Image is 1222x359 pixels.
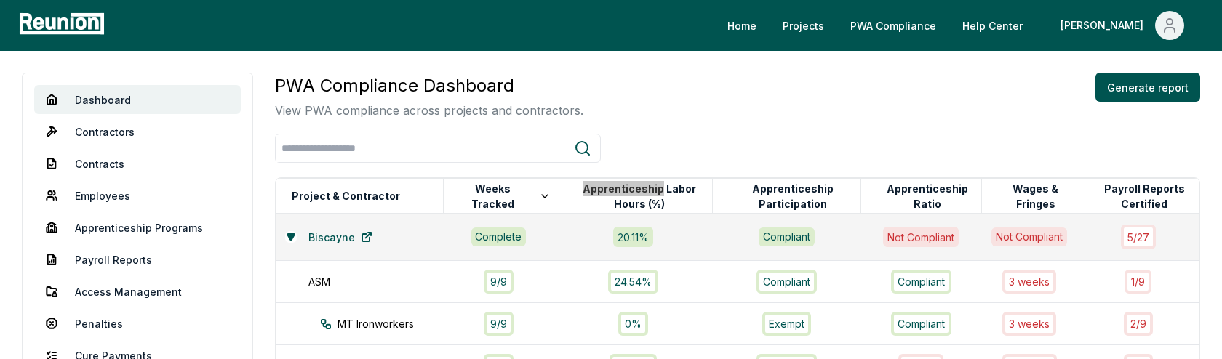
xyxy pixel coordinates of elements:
[275,73,583,99] h3: PWA Compliance Dashboard
[1095,73,1200,102] button: Generate report
[951,11,1034,40] a: Help Center
[716,11,1207,40] nav: Main
[34,277,241,306] a: Access Management
[567,182,712,211] button: Apprenticeship Labor Hours (%)
[34,117,241,146] a: Contractors
[34,85,241,114] a: Dashboard
[34,149,241,178] a: Contracts
[1002,312,1056,336] div: 3 week s
[34,309,241,338] a: Penalties
[991,227,1067,246] div: Not Compliant
[883,227,959,246] div: Not Compliant
[297,222,384,251] a: Biscayne
[1125,270,1151,294] div: 1 / 9
[725,182,860,211] button: Apprenticeship Participation
[275,102,583,119] p: View PWA compliance across projects and contractors.
[1121,225,1156,249] div: 5 / 27
[608,270,658,294] div: 24.54%
[891,312,951,336] div: Compliant
[456,182,554,211] button: Weeks Tracked
[34,213,241,242] a: Apprenticeship Programs
[756,270,817,294] div: Compliant
[839,11,948,40] a: PWA Compliance
[716,11,768,40] a: Home
[759,227,815,246] div: Compliant
[308,274,458,289] div: ASM
[771,11,836,40] a: Projects
[1124,312,1153,336] div: 2 / 9
[874,182,981,211] button: Apprenticeship Ratio
[1002,270,1056,294] div: 3 week s
[618,312,648,336] div: 0%
[34,245,241,274] a: Payroll Reports
[484,270,514,294] div: 9 / 9
[1090,182,1199,211] button: Payroll Reports Certified
[484,312,514,336] div: 9 / 9
[762,312,811,336] div: Exempt
[320,316,470,331] div: MT Ironworkers
[891,270,951,294] div: Compliant
[471,227,527,246] div: Complete
[613,227,653,246] div: 20.11 %
[994,182,1077,211] button: Wages & Fringes
[289,182,403,211] button: Project & Contractor
[1049,11,1196,40] button: [PERSON_NAME]
[1061,11,1149,40] div: [PERSON_NAME]
[34,181,241,210] a: Employees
